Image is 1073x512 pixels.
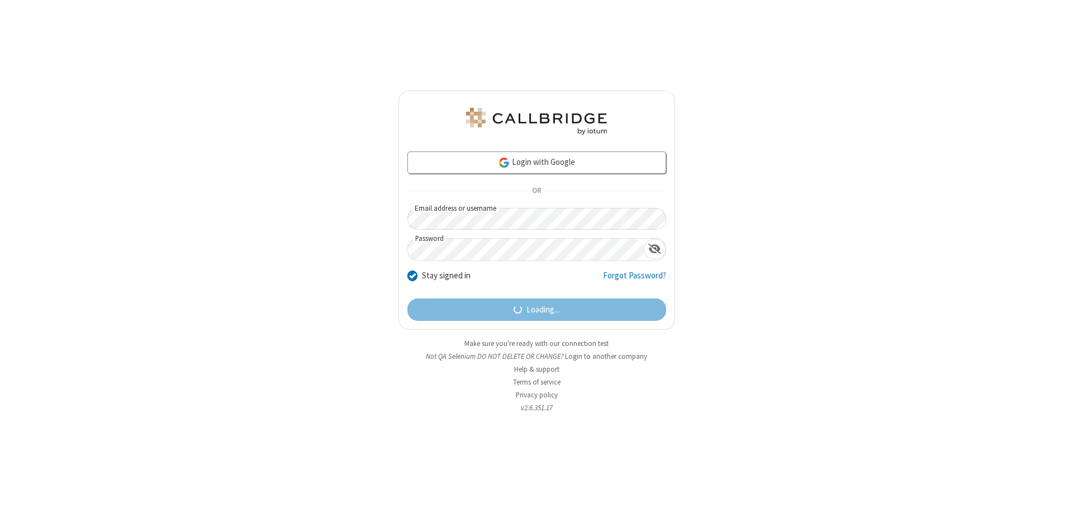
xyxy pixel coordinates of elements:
input: Email address or username [407,208,666,230]
div: Show password [644,239,666,259]
a: Forgot Password? [603,269,666,291]
a: Login with Google [407,151,666,174]
span: OR [528,183,545,199]
label: Stay signed in [422,269,471,282]
li: Not QA Selenium DO NOT DELETE OR CHANGE? [398,351,675,362]
img: google-icon.png [498,157,510,169]
input: Password [408,239,644,260]
a: Make sure you're ready with our connection test [464,339,609,348]
li: v2.6.351.17 [398,402,675,413]
img: QA Selenium DO NOT DELETE OR CHANGE [464,108,609,135]
button: Login to another company [565,351,647,362]
span: Loading... [526,304,559,316]
button: Loading... [407,298,666,321]
a: Help & support [514,364,559,374]
a: Privacy policy [516,390,558,400]
a: Terms of service [513,377,561,387]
